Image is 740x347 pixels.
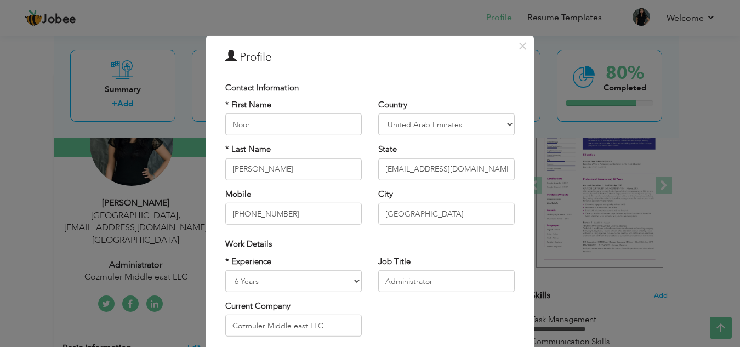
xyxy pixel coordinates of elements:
[225,255,271,267] label: * Experience
[225,144,271,155] label: * Last Name
[378,99,407,111] label: Country
[225,99,271,111] label: * First Name
[514,37,531,54] button: Close
[378,144,397,155] label: State
[225,189,251,200] label: Mobile
[225,300,291,312] label: Current Company
[225,82,299,93] span: Contact Information
[225,49,515,65] h3: Profile
[378,255,411,267] label: Job Title
[225,238,272,249] span: Work Details
[378,189,393,200] label: City
[518,36,527,55] span: ×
